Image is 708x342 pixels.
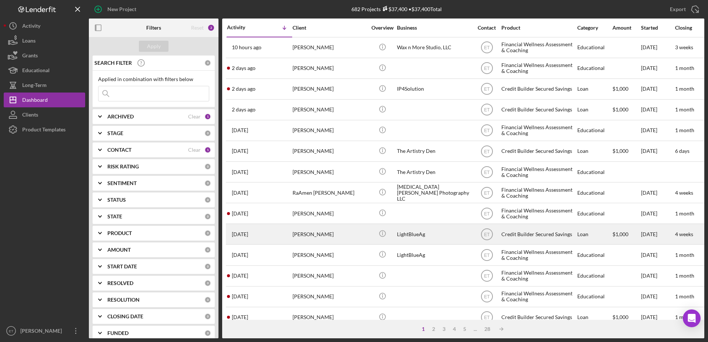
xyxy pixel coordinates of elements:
[293,79,367,99] div: [PERSON_NAME]
[484,128,490,133] text: ET
[641,266,674,286] div: [DATE]
[293,25,367,31] div: Client
[641,58,674,78] div: [DATE]
[670,2,686,17] div: Export
[232,86,256,92] time: 2025-10-05 00:52
[204,263,211,270] div: 0
[232,190,248,196] time: 2025-10-01 15:34
[397,162,471,182] div: The Artistry Den
[577,100,612,120] div: Loan
[501,38,575,57] div: Financial Wellness Assessment & Coaching
[641,224,674,244] div: [DATE]
[501,183,575,202] div: Financial Wellness Assessment & Coaching
[227,24,260,30] div: Activity
[4,323,85,338] button: ET[PERSON_NAME]
[577,287,612,306] div: Educational
[641,245,674,265] div: [DATE]
[641,183,674,202] div: [DATE]
[439,326,449,332] div: 3
[641,308,674,327] div: [DATE]
[293,58,367,78] div: [PERSON_NAME]
[501,58,575,78] div: Financial Wellness Assessment & Coaching
[204,130,211,137] div: 0
[484,107,490,113] text: ET
[4,63,85,78] button: Educational
[293,308,367,327] div: [PERSON_NAME]
[4,122,85,137] button: Product Templates
[139,41,168,52] button: Apply
[293,100,367,120] div: [PERSON_NAME]
[675,314,694,320] time: 1 month
[204,163,211,170] div: 0
[204,280,211,286] div: 0
[4,107,85,122] button: Clients
[204,180,211,187] div: 0
[293,183,367,202] div: RaAmen [PERSON_NAME]
[675,190,693,196] time: 4 weeks
[683,309,701,327] div: Open Intercom Messenger
[641,25,674,31] div: Started
[501,287,575,306] div: Financial Wellness Assessment & Coaching
[232,44,261,50] time: 2025-10-06 16:10
[22,93,48,109] div: Dashboard
[204,330,211,336] div: 0
[577,141,612,161] div: Loan
[107,130,123,136] b: STAGE
[4,78,85,93] button: Long-Term
[293,162,367,182] div: [PERSON_NAME]
[232,252,248,258] time: 2025-09-30 19:09
[577,183,612,202] div: Educational
[4,33,85,48] button: Loans
[204,230,211,237] div: 0
[107,280,133,286] b: RESOLVED
[675,65,694,71] time: 1 month
[501,204,575,223] div: Financial Wellness Assessment & Coaching
[577,58,612,78] div: Educational
[22,33,36,50] div: Loans
[4,19,85,33] a: Activity
[107,264,137,269] b: START DATE
[22,107,38,124] div: Clients
[293,204,367,223] div: [PERSON_NAME]
[501,308,575,327] div: Credit Builder Secured Savings
[204,197,211,203] div: 0
[107,230,132,236] b: PRODUCT
[107,330,128,336] b: FUNDED
[484,190,490,195] text: ET
[577,121,612,140] div: Educational
[207,24,215,31] div: 2
[675,85,694,92] time: 1 month
[397,79,471,99] div: IP4Solution
[232,314,248,320] time: 2025-09-25 15:18
[577,162,612,182] div: Educational
[293,266,367,286] div: [PERSON_NAME]
[484,45,490,50] text: ET
[397,183,471,202] div: [MEDICAL_DATA][PERSON_NAME] Photography LLC
[107,2,136,17] div: New Project
[107,114,134,120] b: ARCHIVED
[22,48,38,65] div: Grants
[204,213,211,220] div: 0
[204,296,211,303] div: 0
[662,2,704,17] button: Export
[612,148,628,154] span: $1,000
[484,294,490,299] text: ET
[675,44,693,50] time: 3 weeks
[641,100,674,120] div: [DATE]
[4,93,85,107] button: Dashboard
[4,48,85,63] button: Grants
[19,323,67,340] div: [PERSON_NAME]
[641,287,674,306] div: [DATE]
[351,6,442,12] div: 682 Projects • $37,400 Total
[501,100,575,120] div: Credit Builder Secured Savings
[188,114,201,120] div: Clear
[501,245,575,265] div: Financial Wellness Assessment & Coaching
[612,231,628,237] span: $1,000
[204,247,211,253] div: 0
[107,180,137,186] b: SENTIMENT
[232,65,256,71] time: 2025-10-05 00:59
[501,121,575,140] div: Financial Wellness Assessment & Coaching
[577,245,612,265] div: Educational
